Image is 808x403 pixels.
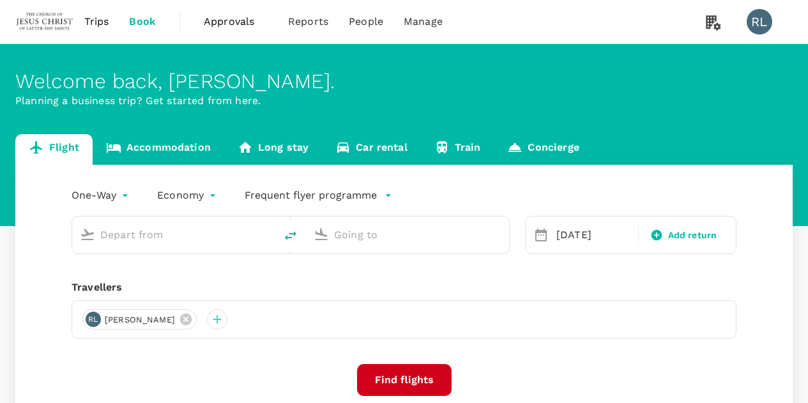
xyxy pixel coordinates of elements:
[15,8,74,36] img: The Malaysian Church of Jesus Christ of Latter-day Saints
[334,225,482,245] input: Going to
[668,229,717,242] span: Add return
[100,225,248,245] input: Depart from
[288,14,328,29] span: Reports
[97,314,183,326] span: [PERSON_NAME]
[129,14,156,29] span: Book
[500,233,503,236] button: Open
[82,309,197,330] div: RL[PERSON_NAME]
[245,188,392,203] button: Frequent flyer programme
[551,222,636,248] div: [DATE]
[275,220,306,251] button: delete
[15,70,793,93] div: Welcome back , [PERSON_NAME] .
[404,14,443,29] span: Manage
[72,280,736,295] div: Travellers
[93,134,224,165] a: Accommodation
[266,233,269,236] button: Open
[86,312,101,327] div: RL
[747,9,772,34] div: RL
[84,14,109,29] span: Trips
[421,134,494,165] a: Train
[494,134,592,165] a: Concierge
[224,134,322,165] a: Long stay
[245,188,377,203] p: Frequent flyer programme
[72,185,132,206] div: One-Way
[157,185,219,206] div: Economy
[15,134,93,165] a: Flight
[357,364,452,396] button: Find flights
[204,14,268,29] span: Approvals
[349,14,383,29] span: People
[322,134,421,165] a: Car rental
[15,93,793,109] p: Planning a business trip? Get started from here.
